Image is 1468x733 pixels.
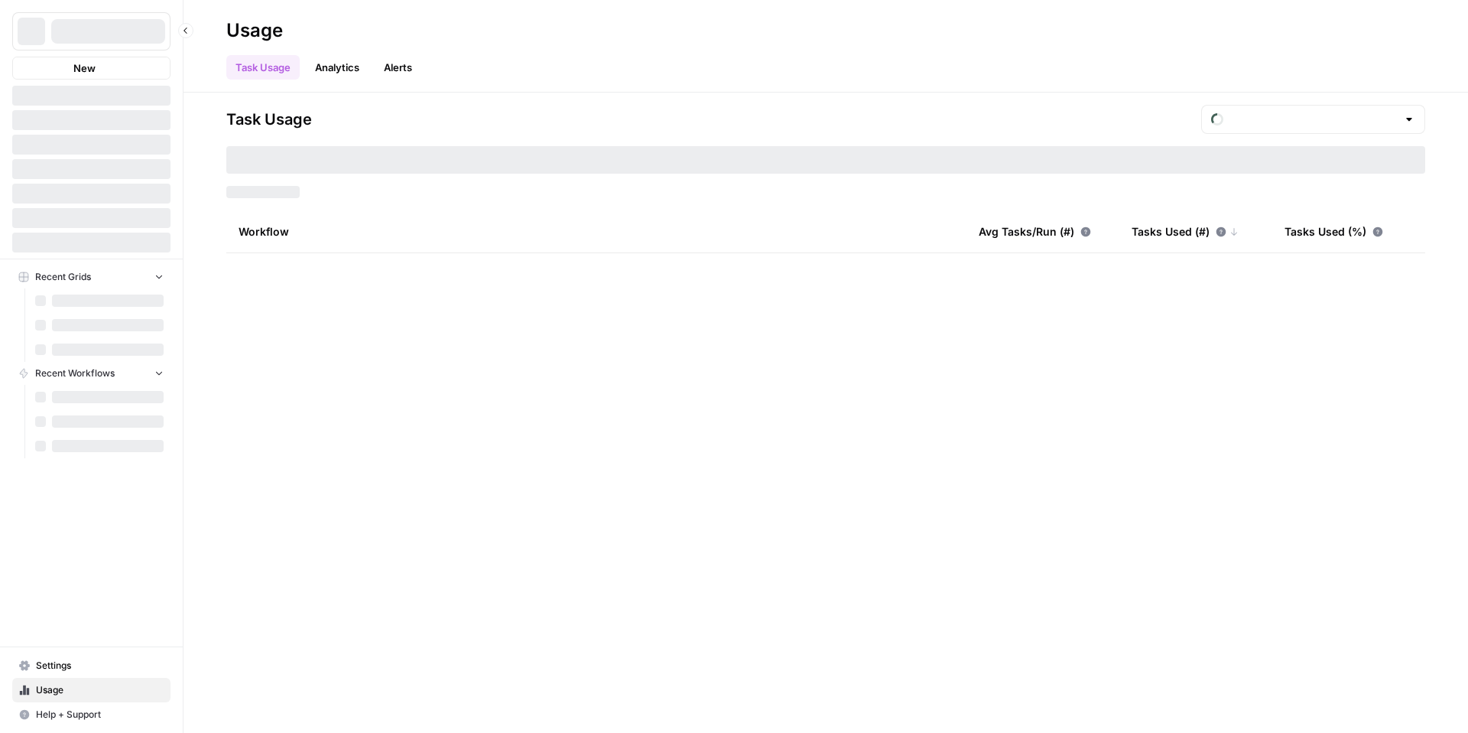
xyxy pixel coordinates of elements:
a: Usage [12,678,171,702]
button: Recent Grids [12,266,171,288]
div: Tasks Used (#) [1132,210,1239,252]
button: Help + Support [12,702,171,727]
a: Analytics [306,55,369,80]
div: Avg Tasks/Run (#) [979,210,1091,252]
span: Help + Support [36,708,164,722]
span: New [73,60,96,76]
button: New [12,57,171,80]
a: Settings [12,653,171,678]
span: Recent Grids [35,270,91,284]
div: Workflow [239,210,954,252]
span: Settings [36,659,164,673]
div: Tasks Used (%) [1284,210,1383,252]
span: Recent Workflows [35,366,115,380]
div: Usage [226,18,283,43]
button: Alerts [375,55,421,80]
button: Recent Workflows [12,362,171,385]
span: Usage [36,683,164,697]
a: Task Usage [226,55,300,80]
span: Task Usage [226,109,312,130]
